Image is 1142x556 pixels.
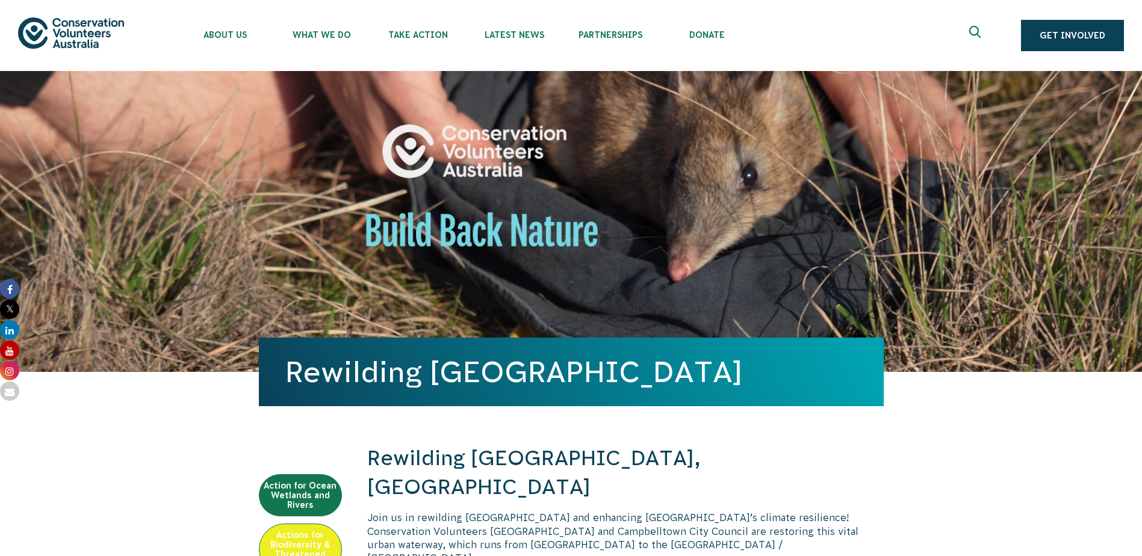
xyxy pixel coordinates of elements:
h2: Rewilding [GEOGRAPHIC_DATA], [GEOGRAPHIC_DATA] [367,444,884,501]
span: Partnerships [562,30,659,40]
button: Expand search box Close search box [962,21,991,50]
img: logo.svg [18,17,124,48]
a: Get Involved [1021,20,1124,51]
span: About Us [177,30,273,40]
h1: Rewilding [GEOGRAPHIC_DATA] [285,356,857,388]
span: Expand search box [969,26,984,45]
a: Action for Ocean Wetlands and Rivers [259,474,342,516]
span: Take Action [370,30,466,40]
span: Latest News [466,30,562,40]
span: Donate [659,30,755,40]
span: What We Do [273,30,370,40]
